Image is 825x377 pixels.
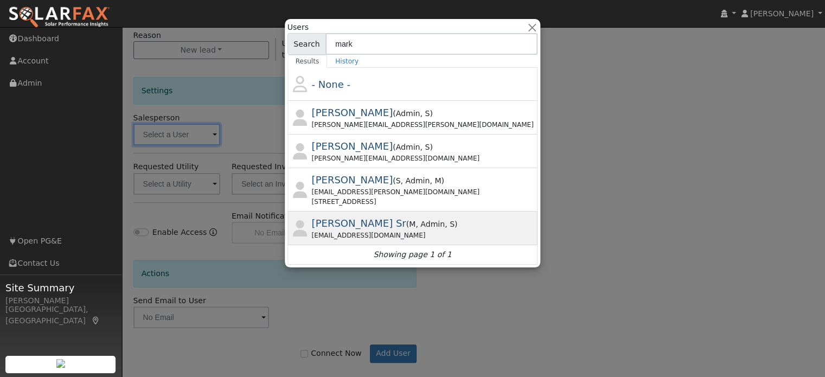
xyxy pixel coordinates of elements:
span: ( ) [393,143,433,151]
div: [PERSON_NAME][EMAIL_ADDRESS][DOMAIN_NAME] [312,154,536,163]
div: [PERSON_NAME] [5,295,116,306]
span: [PERSON_NAME] Sr [312,218,406,229]
span: Admin [396,143,420,151]
span: [PERSON_NAME] [312,140,393,152]
a: Map [91,316,101,325]
span: Search [287,33,326,55]
span: [PERSON_NAME] [312,174,393,186]
span: Salesperson [420,143,430,151]
span: - None - [312,79,350,90]
span: ( ) [393,176,444,185]
span: Salesperson [420,109,430,118]
span: [PERSON_NAME] [312,107,393,118]
span: ( ) [406,220,458,228]
div: [GEOGRAPHIC_DATA], [GEOGRAPHIC_DATA] [5,304,116,327]
span: Users [287,22,309,33]
img: SolarFax [8,6,110,29]
span: Admin [415,220,445,228]
a: Results [287,55,328,68]
span: Salesperson [396,176,401,185]
div: [PERSON_NAME][EMAIL_ADDRESS][PERSON_NAME][DOMAIN_NAME] [312,120,536,130]
span: [PERSON_NAME] [750,9,814,18]
span: ( ) [393,109,433,118]
span: Manager [409,220,415,228]
span: Admin [396,109,420,118]
span: Site Summary [5,280,116,295]
span: Salesperson [445,220,455,228]
span: Admin [401,176,430,185]
i: Showing page 1 of 1 [373,249,451,260]
a: History [327,55,367,68]
span: Manager [430,176,441,185]
img: retrieve [56,359,65,368]
div: [STREET_ADDRESS] [312,197,536,207]
div: [EMAIL_ADDRESS][DOMAIN_NAME] [312,231,536,240]
div: [EMAIL_ADDRESS][PERSON_NAME][DOMAIN_NAME] [312,187,536,197]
